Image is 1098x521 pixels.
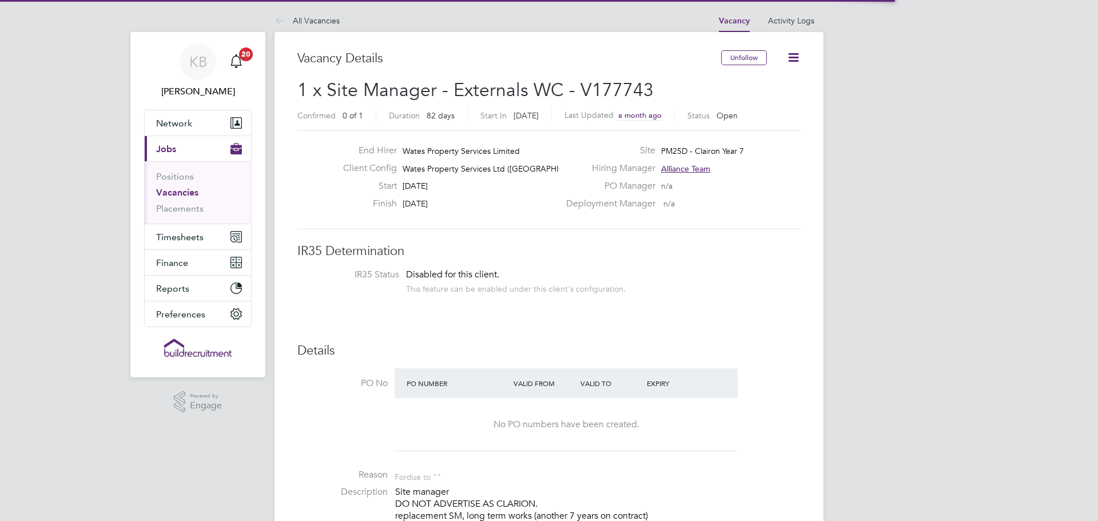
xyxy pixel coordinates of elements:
label: Status [687,110,710,121]
a: 20 [225,43,248,80]
label: Client Config [334,162,397,174]
span: [DATE] [514,110,539,121]
a: All Vacancies [274,15,340,26]
label: Duration [389,110,420,121]
div: PO Number [404,373,511,393]
a: Placements [156,203,204,214]
span: Kristian Booth [144,85,252,98]
label: PO No [297,377,388,389]
span: 0 of 1 [343,110,363,121]
span: Powered by [190,391,222,401]
label: Finish [334,198,397,210]
label: Reason [297,469,388,481]
h3: Vacancy Details [297,50,721,67]
a: Activity Logs [768,15,814,26]
span: Alliance Team [661,164,710,174]
span: Network [156,118,192,129]
button: Network [145,110,251,136]
a: Go to home page [144,339,252,357]
span: Wates Property Services Limited [403,146,520,156]
a: KB[PERSON_NAME] [144,43,252,98]
h3: IR35 Determination [297,243,801,260]
label: Start In [480,110,507,121]
button: Finance [145,250,251,275]
label: Confirmed [297,110,336,121]
span: Wates Property Services Ltd ([GEOGRAPHIC_DATA]… [403,164,600,174]
a: Vacancies [156,187,198,198]
span: Disabled for this client. [406,269,499,280]
button: Timesheets [145,224,251,249]
img: buildrec-logo-retina.png [164,339,232,357]
div: This feature can be enabled under this client's configuration. [406,281,626,294]
span: PM25D - Clairon Year 7 [661,146,744,156]
span: 1 x Site Manager - Externals WC - V177743 [297,79,654,101]
a: Positions [156,171,194,182]
label: Hiring Manager [559,162,655,174]
button: Reports [145,276,251,301]
div: Jobs [145,161,251,224]
span: Open [717,110,738,121]
label: Start [334,180,397,192]
span: 82 days [427,110,455,121]
label: Last Updated [564,110,614,120]
span: Jobs [156,144,176,154]
span: n/a [661,181,673,191]
button: Unfollow [721,50,767,65]
button: Jobs [145,136,251,161]
span: n/a [663,198,675,209]
div: Expiry [644,373,711,393]
a: Powered byEngage [174,391,222,413]
span: Timesheets [156,232,204,242]
label: Description [297,486,388,498]
span: 20 [239,47,253,61]
span: [DATE] [403,181,428,191]
div: Valid From [511,373,578,393]
div: Valid To [578,373,645,393]
label: Deployment Manager [559,198,655,210]
span: Preferences [156,309,205,320]
span: Reports [156,283,189,294]
nav: Main navigation [130,32,265,377]
button: Preferences [145,301,251,327]
label: Site [559,145,655,157]
h3: Details [297,343,801,359]
label: End Hirer [334,145,397,157]
div: For due to "" [395,469,441,482]
span: Engage [190,401,222,411]
span: KB [189,54,207,69]
span: [DATE] [403,198,428,209]
div: No PO numbers have been created. [406,419,726,431]
label: IR35 Status [309,269,399,281]
a: Vacancy [719,16,750,26]
label: PO Manager [559,180,655,192]
span: a month ago [618,110,662,120]
span: Finance [156,257,188,268]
